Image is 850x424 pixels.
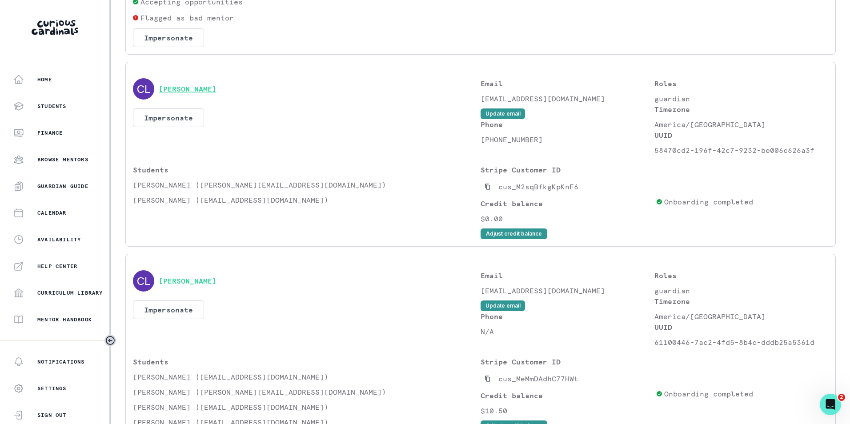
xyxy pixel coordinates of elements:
[481,372,495,386] button: Copied to clipboard
[481,78,654,89] p: Email
[481,390,652,401] p: Credit balance
[133,372,481,382] p: [PERSON_NAME] ([EMAIL_ADDRESS][DOMAIN_NAME])
[481,285,654,296] p: [EMAIL_ADDRESS][DOMAIN_NAME]
[481,405,652,416] p: $10.50
[37,316,92,323] p: Mentor Handbook
[133,300,204,319] button: Impersonate
[133,180,481,190] p: [PERSON_NAME] ([PERSON_NAME][EMAIL_ADDRESS][DOMAIN_NAME])
[654,130,828,140] p: UUID
[133,108,204,127] button: Impersonate
[140,12,234,23] p: Flagged as bad mentor
[133,195,481,205] p: [PERSON_NAME] ([EMAIL_ADDRESS][DOMAIN_NAME])
[820,394,841,415] iframe: Intercom live chat
[37,129,63,136] p: Finance
[133,270,154,292] img: svg
[481,356,652,367] p: Stripe Customer ID
[133,356,481,367] p: Students
[654,119,828,130] p: America/[GEOGRAPHIC_DATA]
[498,373,578,384] p: cus_MeMmDAdhC77HWt
[664,196,753,207] p: Onboarding completed
[654,296,828,307] p: Timezone
[37,263,77,270] p: Help Center
[481,270,654,281] p: Email
[37,183,88,190] p: Guardian Guide
[654,270,828,281] p: Roles
[133,78,154,100] img: svg
[104,335,116,346] button: Toggle sidebar
[37,289,103,296] p: Curriculum Library
[481,213,652,224] p: $0.00
[481,108,525,119] button: Update email
[481,326,654,337] p: N/A
[838,394,845,401] span: 2
[133,28,204,47] button: Impersonate
[37,358,85,365] p: Notifications
[481,93,654,104] p: [EMAIL_ADDRESS][DOMAIN_NAME]
[481,198,652,209] p: Credit balance
[654,145,828,156] p: 58470cd2-196f-42c7-9232-be006c626a3f
[481,134,654,145] p: [PHONE_NUMBER]
[654,322,828,332] p: UUID
[654,78,828,89] p: Roles
[498,181,578,192] p: cus_M2sqBfkgKpKnF6
[159,276,217,285] button: [PERSON_NAME]
[481,300,525,311] button: Update email
[159,84,217,93] button: [PERSON_NAME]
[481,164,652,175] p: Stripe Customer ID
[654,337,828,348] p: 61100446-7ac2-4fd5-8b4c-dddb25a5361d
[37,412,67,419] p: Sign Out
[654,104,828,115] p: Timezone
[481,119,654,130] p: Phone
[481,311,654,322] p: Phone
[32,20,78,35] img: Curious Cardinals Logo
[37,76,52,83] p: Home
[654,311,828,322] p: America/[GEOGRAPHIC_DATA]
[481,180,495,194] button: Copied to clipboard
[133,402,481,412] p: [PERSON_NAME] ([EMAIL_ADDRESS][DOMAIN_NAME])
[37,103,67,110] p: Students
[37,209,67,216] p: Calendar
[37,156,88,163] p: Browse Mentors
[37,385,67,392] p: Settings
[37,236,81,243] p: Availability
[133,387,481,397] p: [PERSON_NAME] ([PERSON_NAME][EMAIL_ADDRESS][DOMAIN_NAME])
[664,388,753,399] p: Onboarding completed
[481,228,547,239] button: Adjust credit balance
[654,285,828,296] p: guardian
[654,93,828,104] p: guardian
[133,164,481,175] p: Students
